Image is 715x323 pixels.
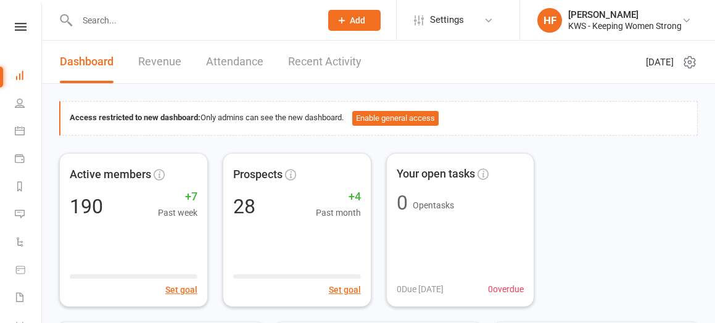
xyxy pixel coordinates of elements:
span: +4 [316,187,361,205]
a: Dashboard [60,41,114,83]
span: Open tasks [413,200,454,210]
div: HF [537,8,562,33]
a: Payments [15,146,43,174]
button: Set goal [329,282,361,296]
strong: Access restricted to new dashboard: [70,113,200,122]
input: Search... [73,12,312,29]
a: People [15,91,43,118]
a: Attendance [206,41,263,83]
a: Calendar [15,118,43,146]
span: Prospects [233,165,283,183]
div: KWS - Keeping Women Strong [568,20,682,31]
span: Your open tasks [397,165,475,183]
span: +7 [158,187,197,205]
a: Recent Activity [288,41,362,83]
span: Add [350,15,365,25]
div: [PERSON_NAME] [568,9,682,20]
span: 0 Due [DATE] [397,282,444,296]
span: Settings [430,6,464,34]
span: Past month [316,205,361,219]
a: Product Sales [15,257,43,285]
span: Past week [158,205,197,219]
span: 0 overdue [488,282,524,296]
button: Enable general access [352,111,439,126]
button: Add [328,10,381,31]
div: 0 [397,193,408,213]
a: Reports [15,174,43,202]
div: 190 [70,196,103,216]
a: Revenue [138,41,181,83]
button: Set goal [165,282,197,296]
span: [DATE] [646,55,674,70]
a: Dashboard [15,63,43,91]
span: Active members [70,165,151,183]
div: Only admins can see the new dashboard. [70,111,688,126]
div: 28 [233,196,255,216]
